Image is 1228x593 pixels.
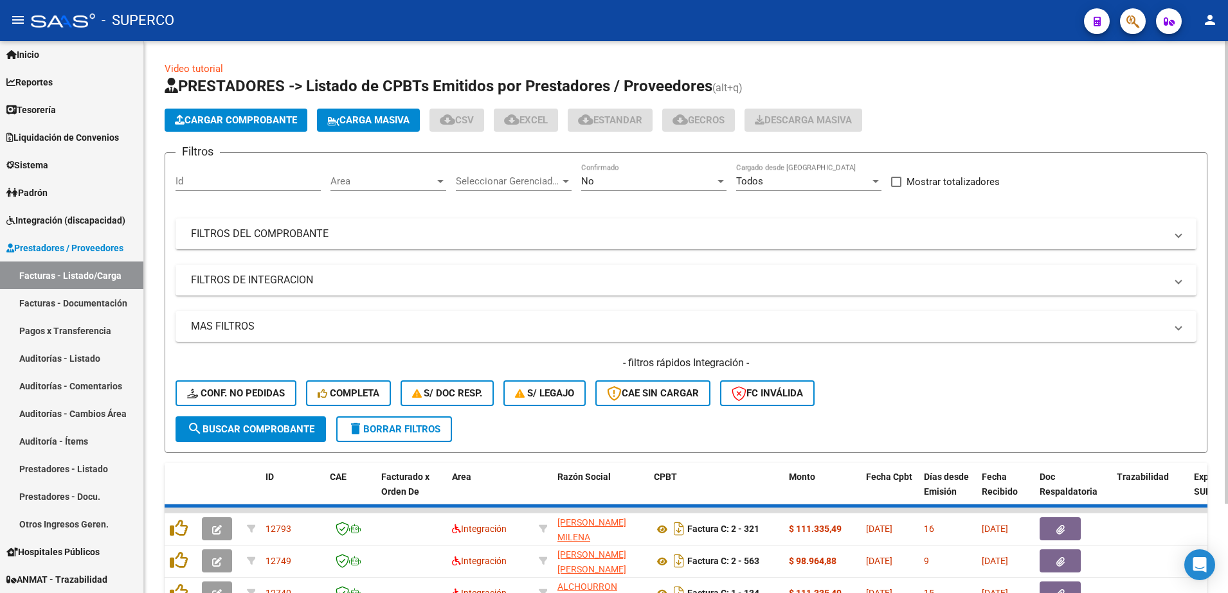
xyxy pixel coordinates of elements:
span: S/ legajo [515,387,574,399]
span: Seleccionar Gerenciador [456,175,560,187]
button: Descarga Masiva [745,109,862,132]
span: [PERSON_NAME] [PERSON_NAME] [557,549,626,574]
h3: Filtros [176,143,220,161]
span: Completa [318,387,379,399]
mat-icon: search [187,421,203,436]
span: Borrar Filtros [348,423,440,435]
span: Gecros [673,114,725,126]
datatable-header-cell: Fecha Recibido [977,463,1034,520]
span: (alt+q) [712,82,743,94]
mat-icon: cloud_download [504,112,519,127]
strong: $ 111.335,49 [789,524,842,534]
datatable-header-cell: CPBT [649,463,784,520]
span: Doc Respaldatoria [1040,472,1097,497]
button: Completa [306,380,391,406]
mat-icon: cloud_download [673,112,688,127]
span: Prestadores / Proveedores [6,241,123,255]
mat-expansion-panel-header: MAS FILTROS [176,311,1196,342]
span: 9 [924,556,929,566]
span: Hospitales Públicos [6,545,100,559]
span: Tesorería [6,103,56,117]
mat-expansion-panel-header: FILTROS DEL COMPROBANTE [176,218,1196,249]
datatable-header-cell: Días desde Emisión [919,463,977,520]
span: Carga Masiva [327,114,410,126]
span: Todos [736,175,763,187]
button: CSV [429,109,484,132]
span: CAE [330,472,347,482]
datatable-header-cell: Doc Respaldatoria [1034,463,1112,520]
span: Padrón [6,186,48,200]
span: CPBT [654,472,677,482]
span: CSV [440,114,474,126]
span: 12749 [266,556,291,566]
span: Razón Social [557,472,611,482]
span: Buscar Comprobante [187,423,314,435]
button: CAE SIN CARGAR [595,380,710,406]
mat-icon: menu [10,12,26,28]
datatable-header-cell: Razón Social [552,463,649,520]
div: Open Intercom Messenger [1184,549,1215,580]
a: Video tutorial [165,63,223,75]
span: [DATE] [982,556,1008,566]
datatable-header-cell: Facturado x Orden De [376,463,447,520]
i: Descargar documento [671,518,687,539]
button: Gecros [662,109,735,132]
button: EXCEL [494,109,558,132]
span: Integración (discapacidad) [6,213,125,227]
span: Fecha Cpbt [866,472,912,482]
button: FC Inválida [720,380,815,406]
span: Conf. no pedidas [187,387,285,399]
span: Días desde Emisión [924,472,969,497]
i: Descargar documento [671,551,687,571]
span: S/ Doc Resp. [412,387,483,399]
mat-icon: cloud_download [578,112,593,127]
button: Buscar Comprobante [176,416,326,442]
span: Monto [789,472,815,482]
strong: Factura C: 2 - 563 [687,556,759,567]
span: Integración [452,524,507,534]
mat-icon: person [1202,12,1218,28]
mat-panel-title: MAS FILTROS [191,319,1166,333]
span: [DATE] [866,524,892,534]
mat-panel-title: FILTROS DEL COMPROBANTE [191,227,1166,241]
mat-icon: delete [348,421,363,436]
span: - SUPERCO [102,6,174,35]
datatable-header-cell: Trazabilidad [1112,463,1189,520]
button: S/ legajo [503,380,586,406]
span: Liquidación de Convenios [6,130,119,145]
mat-icon: cloud_download [440,112,455,127]
mat-expansion-panel-header: FILTROS DE INTEGRACION [176,265,1196,296]
button: Carga Masiva [317,109,420,132]
datatable-header-cell: CAE [325,463,376,520]
div: 20251279560 [557,547,644,574]
span: Mostrar totalizadores [907,174,1000,190]
button: Borrar Filtros [336,416,452,442]
datatable-header-cell: Area [447,463,534,520]
h4: - filtros rápidos Integración - [176,356,1196,370]
span: [DATE] [982,524,1008,534]
button: S/ Doc Resp. [401,380,494,406]
span: PRESTADORES -> Listado de CPBTs Emitidos por Prestadores / Proveedores [165,77,712,95]
span: Sistema [6,158,48,172]
span: Cargar Comprobante [175,114,297,126]
button: Cargar Comprobante [165,109,307,132]
span: Fecha Recibido [982,472,1018,497]
span: EXCEL [504,114,548,126]
mat-panel-title: FILTROS DE INTEGRACION [191,273,1166,287]
strong: $ 98.964,88 [789,556,836,566]
span: Area [330,175,435,187]
button: Conf. no pedidas [176,380,296,406]
span: ID [266,472,274,482]
app-download-masive: Descarga masiva de comprobantes (adjuntos) [745,109,862,132]
span: CAE SIN CARGAR [607,387,699,399]
div: 27351602096 [557,515,644,542]
datatable-header-cell: Monto [784,463,861,520]
span: ANMAT - Trazabilidad [6,572,107,587]
span: Inicio [6,48,39,62]
span: Area [452,472,471,482]
strong: Factura C: 2 - 321 [687,524,759,535]
span: FC Inválida [732,387,803,399]
span: Facturado x Orden De [381,472,429,497]
span: Integración [452,556,507,566]
span: Trazabilidad [1117,472,1169,482]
